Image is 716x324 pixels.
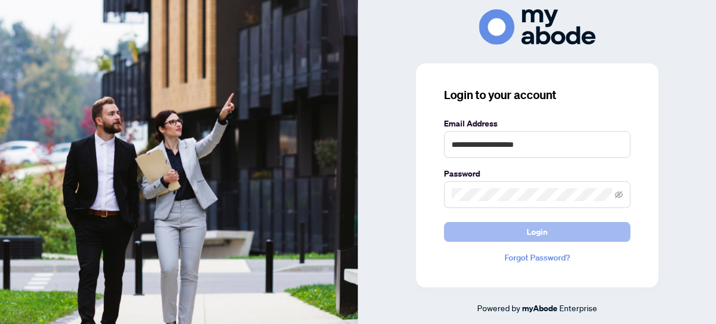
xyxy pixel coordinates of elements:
[444,167,630,180] label: Password
[444,87,630,103] h3: Login to your account
[522,302,558,315] a: myAbode
[479,9,595,45] img: ma-logo
[444,222,630,242] button: Login
[559,302,597,313] span: Enterprise
[444,117,630,130] label: Email Address
[615,191,623,199] span: eye-invisible
[477,302,520,313] span: Powered by
[527,223,548,241] span: Login
[444,251,630,264] a: Forgot Password?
